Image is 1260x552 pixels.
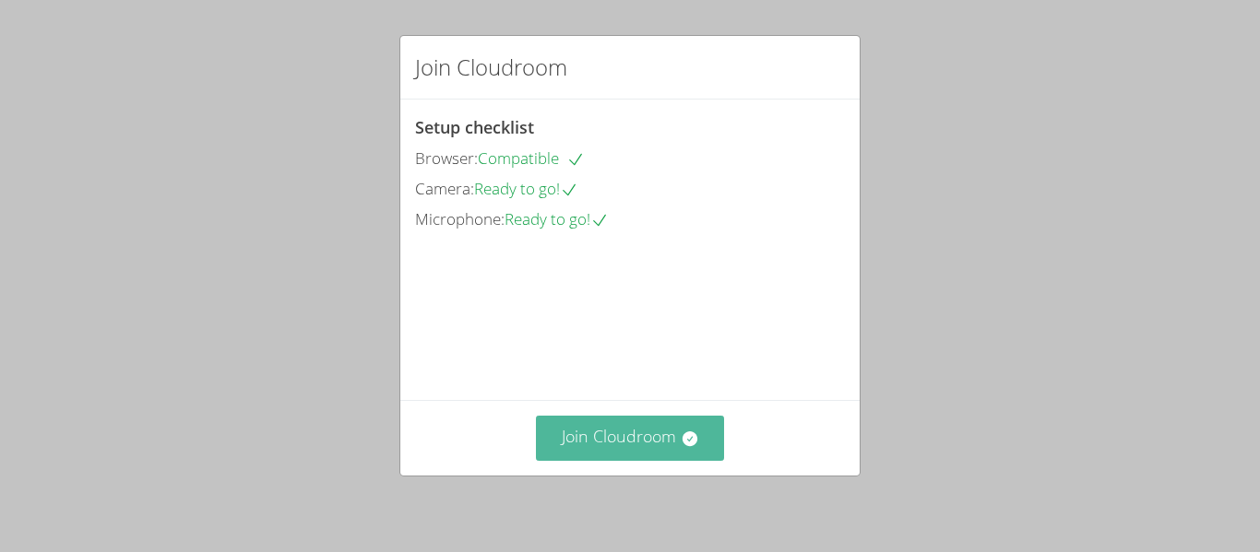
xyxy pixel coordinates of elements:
span: Ready to go! [474,178,578,199]
span: Compatible [478,147,585,169]
span: Camera: [415,178,474,199]
span: Setup checklist [415,116,534,138]
span: Browser: [415,147,478,169]
button: Join Cloudroom [536,416,725,461]
span: Ready to go! [505,208,609,229]
h2: Join Cloudroom [415,51,567,84]
span: Microphone: [415,208,505,229]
